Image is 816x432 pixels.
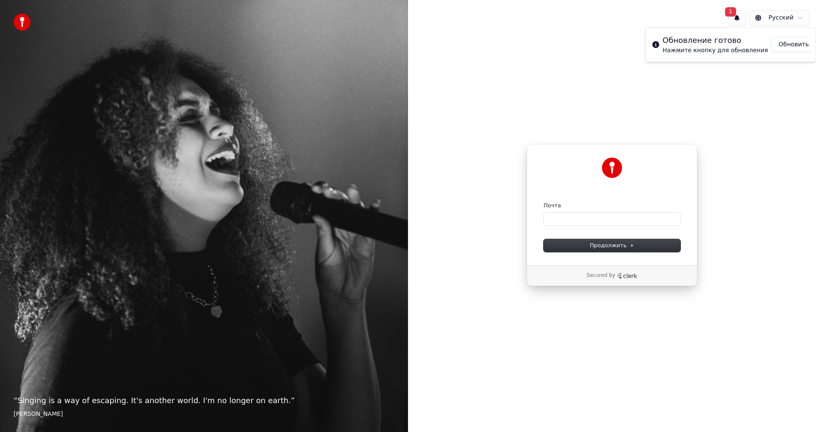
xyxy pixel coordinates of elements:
[590,242,635,249] span: Продолжить
[771,37,816,52] button: Обновить
[14,14,31,31] img: youka
[728,10,746,25] button: 1
[617,273,637,279] a: Clerk logo
[544,202,561,209] label: Почта
[544,239,680,252] button: Продолжить
[602,158,622,178] img: Youka
[725,7,736,17] span: 1
[14,395,394,407] p: “ Singing is a way of escaping. It's another world. I'm no longer on earth. ”
[663,46,768,55] div: Нажмите кнопку для обновления
[586,272,615,279] p: Secured by
[14,410,394,418] footer: [PERSON_NAME]
[663,34,768,46] div: Обновление готово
